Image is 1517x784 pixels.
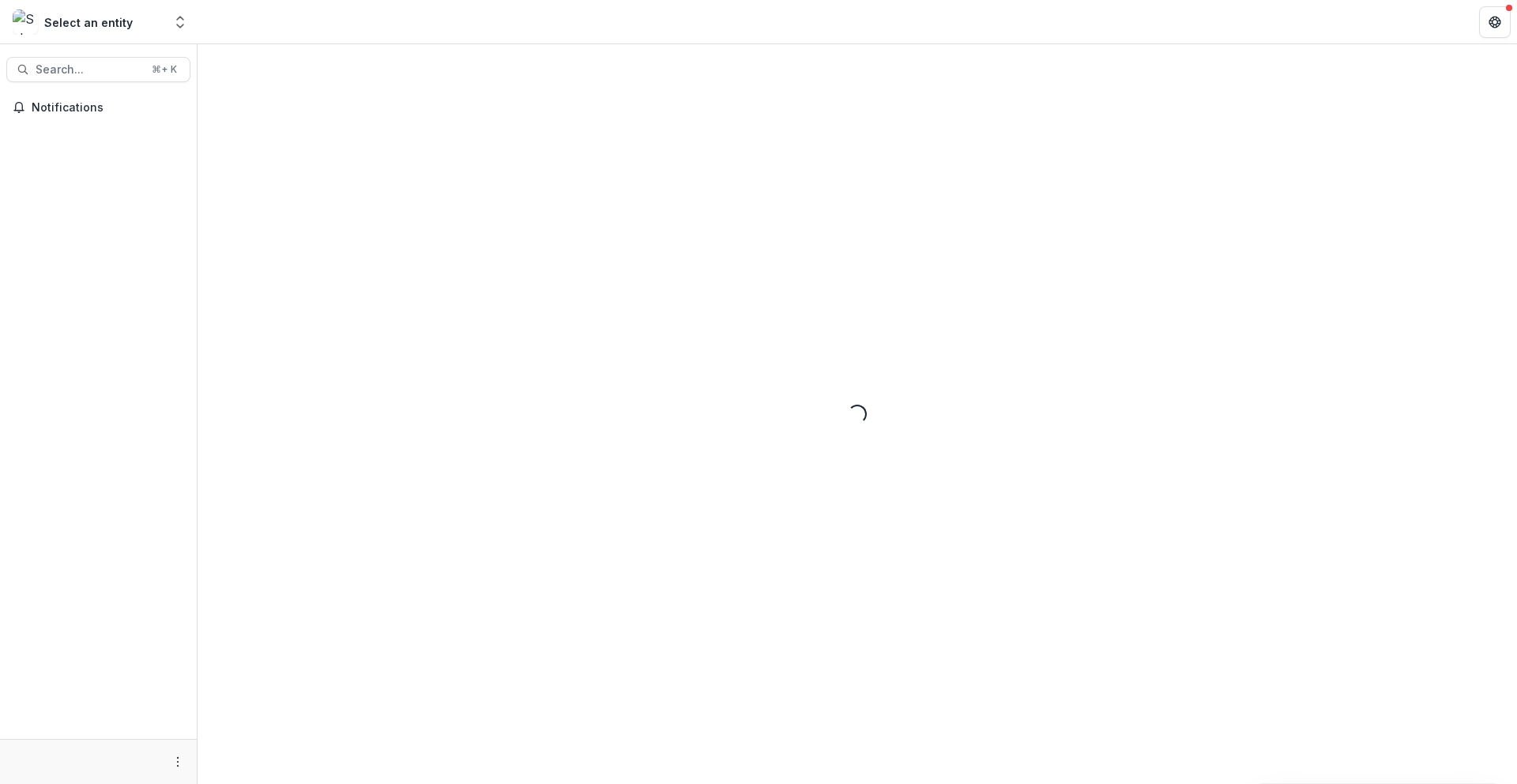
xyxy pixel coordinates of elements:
[168,752,187,771] button: More
[149,61,180,78] div: ⌘ + K
[32,101,184,115] span: Notifications
[44,14,133,31] div: Select an entity
[13,9,38,35] img: Select an entity
[6,57,190,82] button: Search...
[6,95,190,120] button: Notifications
[1479,6,1511,38] button: Get Help
[169,6,191,38] button: Open entity switcher
[36,63,142,77] span: Search...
